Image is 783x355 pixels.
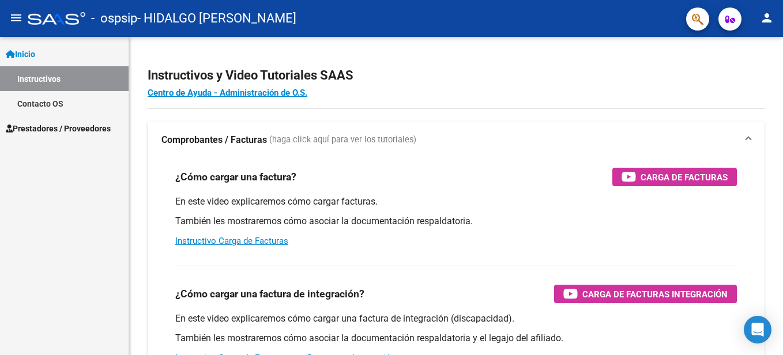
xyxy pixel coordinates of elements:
[175,332,737,345] p: También les mostraremos cómo asociar la documentación respaldatoria y el legajo del afiliado.
[175,195,737,208] p: En este video explicaremos cómo cargar facturas.
[9,11,23,25] mat-icon: menu
[641,170,728,184] span: Carga de Facturas
[6,48,35,61] span: Inicio
[582,287,728,301] span: Carga de Facturas Integración
[175,286,364,302] h3: ¿Cómo cargar una factura de integración?
[744,316,771,343] div: Open Intercom Messenger
[91,6,137,31] span: - ospsip
[175,236,288,246] a: Instructivo Carga de Facturas
[175,215,737,228] p: También les mostraremos cómo asociar la documentación respaldatoria.
[175,312,737,325] p: En este video explicaremos cómo cargar una factura de integración (discapacidad).
[137,6,296,31] span: - HIDALGO [PERSON_NAME]
[269,134,416,146] span: (haga click aquí para ver los tutoriales)
[760,11,774,25] mat-icon: person
[554,285,737,303] button: Carga de Facturas Integración
[6,122,111,135] span: Prestadores / Proveedores
[148,88,307,98] a: Centro de Ayuda - Administración de O.S.
[148,65,765,86] h2: Instructivos y Video Tutoriales SAAS
[612,168,737,186] button: Carga de Facturas
[161,134,267,146] strong: Comprobantes / Facturas
[148,122,765,158] mat-expansion-panel-header: Comprobantes / Facturas (haga click aquí para ver los tutoriales)
[175,169,296,185] h3: ¿Cómo cargar una factura?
